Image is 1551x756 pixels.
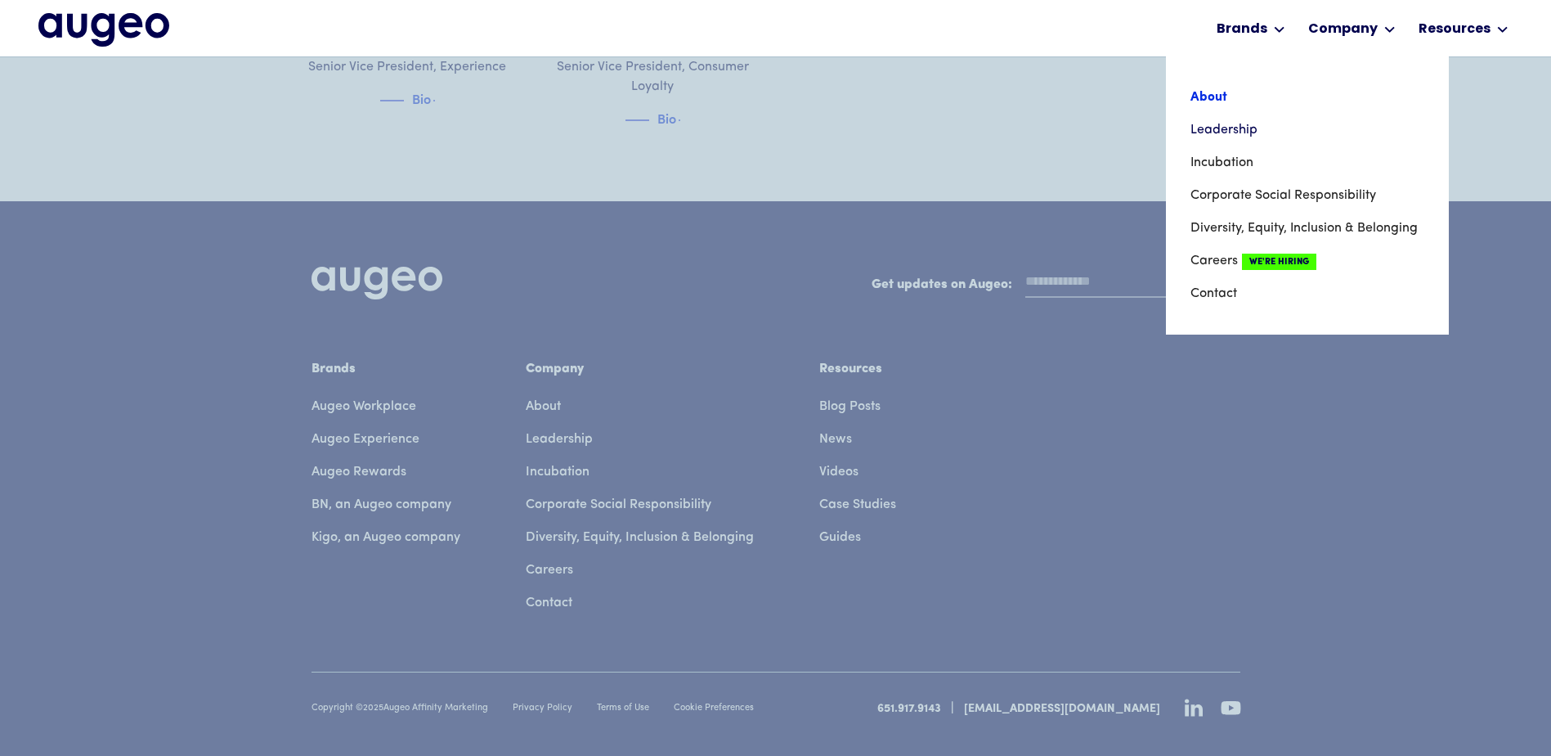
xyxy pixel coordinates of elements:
span: We're Hiring [1242,254,1316,270]
a: Diversity, Equity, Inclusion & Belonging [1190,212,1424,245]
div: Resources [1419,20,1490,39]
a: Leadership [1190,114,1424,146]
div: Brands [1217,20,1267,39]
a: CareersWe're Hiring [1190,245,1424,277]
a: Contact [1190,277,1424,310]
a: About [1190,81,1424,114]
img: Augeo's full logo in midnight blue. [38,13,169,46]
a: Corporate Social Responsibility [1190,179,1424,212]
nav: Company [1166,56,1449,335]
div: Company [1308,20,1378,39]
a: Incubation [1190,146,1424,179]
a: home [38,13,169,46]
